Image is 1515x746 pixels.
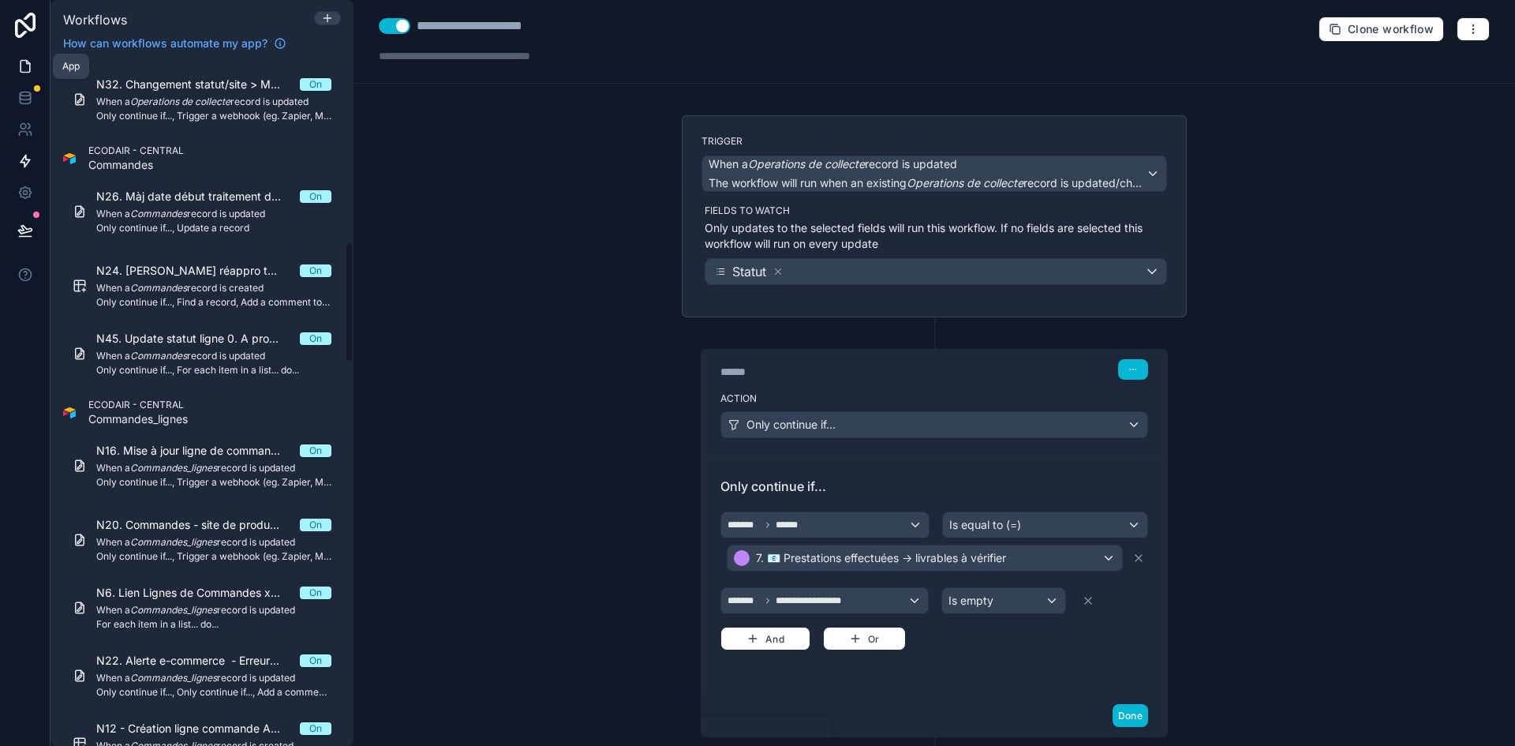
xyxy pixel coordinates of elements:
button: Only continue if... [720,411,1148,438]
span: The workflow will run when an existing record is updated/changed [709,176,1165,189]
p: Only updates to the selected fields will run this workflow. If no fields are selected this workfl... [705,220,1167,252]
span: When a record is updated [709,156,957,172]
button: Done [1113,704,1148,727]
div: App [62,60,80,73]
span: Is empty [948,593,993,609]
button: 7. 📧 Prestations effectuées -> livrables à vérifier [727,545,1123,572]
span: Only continue if... [720,477,1148,496]
button: Is equal to (=) [942,512,1148,538]
button: And [720,627,810,650]
span: Only continue if... [746,417,836,433]
button: Statut [705,258,1167,285]
span: Statut [732,262,766,281]
button: When aOperations de collecterecord is updatedThe workflow will run when an existingOperations de ... [701,156,1167,192]
span: Workflows [63,12,127,28]
label: Fields to watch [705,204,1167,217]
a: How can workflows automate my app? [57,36,293,51]
button: Is empty [941,587,1065,614]
button: Or [823,627,906,650]
label: Action [720,392,1148,405]
em: Operations de collecte [748,157,865,171]
span: 7. 📧 Prestations effectuées -> livrables à vérifier [756,550,1006,566]
span: Is equal to (=) [949,517,1021,533]
span: Clone workflow [1348,22,1434,36]
label: Trigger [701,135,1167,148]
em: Operations de collecte [907,176,1023,189]
button: Clone workflow [1319,17,1444,42]
span: How can workflows automate my app? [63,36,267,51]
